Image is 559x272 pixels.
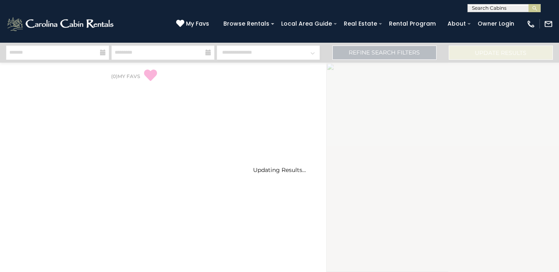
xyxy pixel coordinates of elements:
[219,17,273,30] a: Browse Rentals
[443,17,470,30] a: About
[474,17,518,30] a: Owner Login
[526,20,535,28] img: phone-regular-white.png
[176,20,211,28] a: My Favs
[340,17,381,30] a: Real Estate
[277,17,336,30] a: Local Area Guide
[6,16,116,32] img: White-1-2.png
[544,20,553,28] img: mail-regular-white.png
[385,17,440,30] a: Rental Program
[186,20,209,28] span: My Favs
